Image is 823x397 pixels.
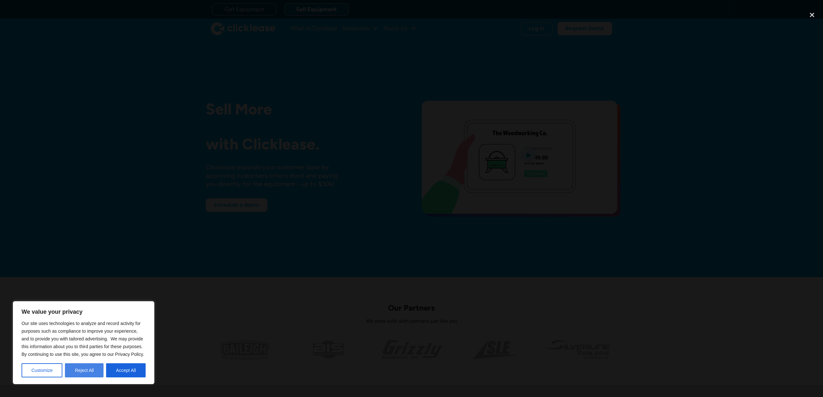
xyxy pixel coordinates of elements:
[22,321,144,357] span: Our site uses technologies to analyze and record activity for purposes such as compliance to impr...
[22,308,146,316] p: We value your privacy
[65,363,104,377] button: Reject All
[801,8,823,22] div: close lightbox
[106,363,146,377] button: Accept All
[22,363,62,377] button: Customize
[260,113,563,284] iframe: Wistia, Inc. embed
[13,301,154,384] div: We value your privacy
